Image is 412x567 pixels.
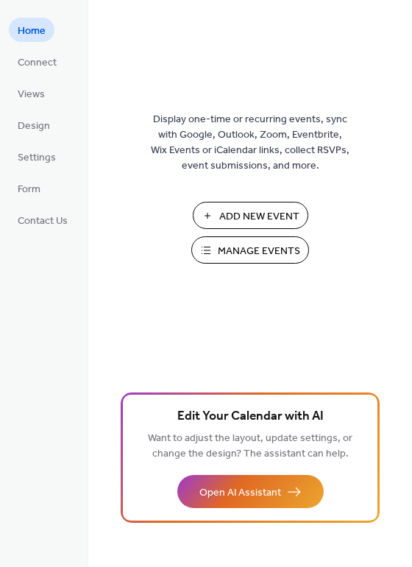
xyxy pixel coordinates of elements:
span: Manage Events [218,244,300,259]
span: Design [18,119,50,134]
a: Contact Us [9,208,77,232]
button: Add New Event [193,202,308,229]
span: Open AI Assistant [199,485,281,501]
a: Connect [9,49,65,74]
span: Connect [18,55,57,71]
a: Views [9,81,54,105]
button: Open AI Assistant [177,475,324,508]
span: Want to adjust the layout, update settings, or change the design? The assistant can help. [148,429,352,464]
span: Settings [18,150,56,166]
span: Views [18,87,45,102]
span: Add New Event [219,209,299,225]
span: Form [18,182,40,197]
a: Settings [9,144,65,169]
a: Design [9,113,59,137]
span: Edit Your Calendar with AI [177,406,324,427]
button: Manage Events [191,236,309,264]
a: Home [9,18,54,42]
a: Form [9,176,49,200]
span: Contact Us [18,214,68,229]
span: Home [18,24,46,39]
span: Display one-time or recurring events, sync with Google, Outlook, Zoom, Eventbrite, Wix Events or ... [151,112,349,174]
